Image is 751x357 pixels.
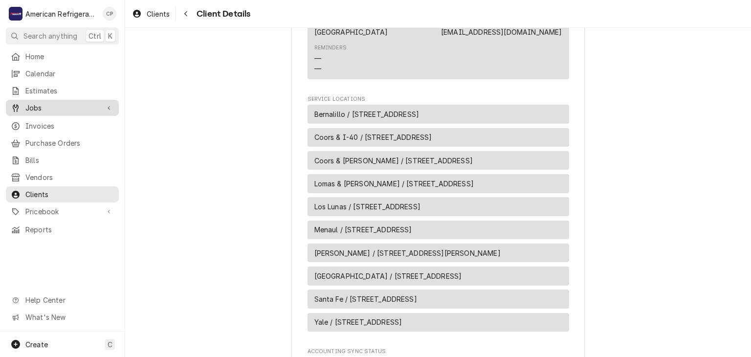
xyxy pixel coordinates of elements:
span: Calendar [25,68,114,79]
a: Estimates [6,83,119,99]
div: Service Location [308,267,569,286]
div: American Refrigeration LLC [25,9,97,19]
a: Go to Jobs [6,100,119,116]
a: Go to What's New [6,309,119,325]
div: Service Location [308,151,569,170]
div: Service Location [308,128,569,147]
div: Contact [308,12,569,79]
span: Clients [147,9,170,19]
div: Service Location [308,244,569,263]
div: Service Location [308,313,569,332]
span: Vendors [25,172,114,182]
button: Search anythingCtrlK [6,27,119,45]
a: Purchase Orders [6,135,119,151]
span: Yale / [STREET_ADDRESS] [314,317,402,327]
a: Go to Help Center [6,292,119,308]
span: Pricebook [25,206,99,217]
a: Clients [128,6,174,22]
span: Bernalillo / [STREET_ADDRESS] [314,109,420,119]
span: K [108,31,112,41]
a: Vendors [6,169,119,185]
a: [EMAIL_ADDRESS][DOMAIN_NAME] [441,28,562,36]
span: Client Details [194,7,250,21]
span: Home [25,51,114,62]
a: Bills [6,152,119,168]
span: Clients [25,189,114,200]
span: What's New [25,312,113,322]
div: Service Locations [308,95,569,336]
a: Calendar [6,66,119,82]
div: Service Location [308,197,569,216]
span: Jobs [25,103,99,113]
div: Cordel Pyle's Avatar [103,7,116,21]
div: Reminders [314,44,347,52]
div: Service Location [308,105,569,124]
div: American Refrigeration LLC's Avatar [9,7,22,21]
a: Go to Pricebook [6,203,119,220]
div: — [314,53,321,64]
span: Service Locations [308,95,569,103]
span: Santa Fe / [STREET_ADDRESS] [314,294,417,304]
span: Menaul / [STREET_ADDRESS] [314,224,412,235]
span: Coors & [PERSON_NAME] / [STREET_ADDRESS] [314,156,473,166]
div: Service Location [308,174,569,193]
a: Reports [6,222,119,238]
span: Estimates [25,86,114,96]
div: Reminders [314,44,347,74]
span: Help Center [25,295,113,305]
span: Search anything [23,31,77,41]
span: Accounting Sync Status [308,348,569,356]
span: Lomas & [PERSON_NAME] / [STREET_ADDRESS] [314,178,474,189]
a: Home [6,48,119,65]
span: Ctrl [88,31,101,41]
span: [GEOGRAPHIC_DATA] / [STREET_ADDRESS] [314,271,462,281]
span: Los Lunas / [STREET_ADDRESS] [314,201,420,212]
span: Create [25,340,48,349]
div: A [9,7,22,21]
div: Service Locations List [308,105,569,336]
a: Clients [6,186,119,202]
div: — [314,64,321,74]
div: Service Location [308,221,569,240]
span: [PERSON_NAME] / [STREET_ADDRESS][PERSON_NAME] [314,248,501,258]
span: Reports [25,224,114,235]
a: Invoices [6,118,119,134]
div: CP [103,7,116,21]
span: Invoices [25,121,114,131]
div: [GEOGRAPHIC_DATA] [314,27,388,37]
div: Service Location [308,290,569,309]
span: Coors & I-40 / [STREET_ADDRESS] [314,132,432,142]
button: Navigate back [178,6,194,22]
span: Bills [25,155,114,165]
span: C [108,339,112,350]
span: Purchase Orders [25,138,114,148]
